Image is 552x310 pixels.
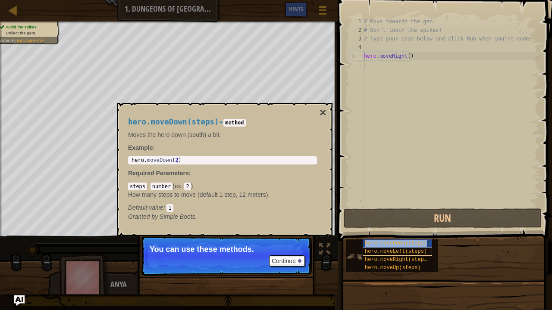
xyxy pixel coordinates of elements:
span: Incomplete [17,38,44,43]
span: hero.moveDown(steps) [128,118,219,126]
code: number [151,183,172,190]
span: hero.moveLeft(steps) [365,248,427,254]
button: Continue [269,255,305,267]
div: 3 [350,34,364,43]
button: × [320,107,326,119]
span: Example [128,144,153,151]
p: You can use these methods. [150,245,303,254]
span: Collect the gem. [6,31,36,35]
button: Show game menu [312,2,333,22]
span: Granted by [128,213,160,220]
code: 2 [184,183,191,190]
span: : [147,183,151,189]
span: : [15,38,17,43]
span: : [189,170,191,177]
span: Default value [128,204,163,211]
button: Ask AI [14,295,25,306]
code: 1 [166,204,173,212]
span: hero.moveDown(steps) [365,240,427,246]
div: 1 [350,17,364,26]
h4: - [128,118,317,126]
span: Hints [289,5,303,13]
img: portrait.png [346,248,363,265]
div: 2 [350,26,364,34]
span: Avoid the spikes. [6,25,38,29]
code: method [223,119,245,127]
button: Run [344,208,542,228]
p: Moves the hero down (south) a bit. [128,130,317,139]
strong: : [128,144,155,151]
span: hero.moveRight(steps) [365,257,430,263]
div: ( ) [128,182,317,212]
span: ex [175,183,181,189]
div: 6 [350,60,364,69]
code: steps [128,183,147,190]
span: hero.moveUp(steps) [365,265,421,271]
span: Required Parameters [128,170,189,177]
span: : [181,183,185,189]
span: : [163,204,167,211]
em: Simple Boots. [128,213,197,220]
p: How many steps to move (default 1 step, 12 meters). [128,190,317,199]
div: 4 [350,43,364,52]
div: 5 [350,52,364,60]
